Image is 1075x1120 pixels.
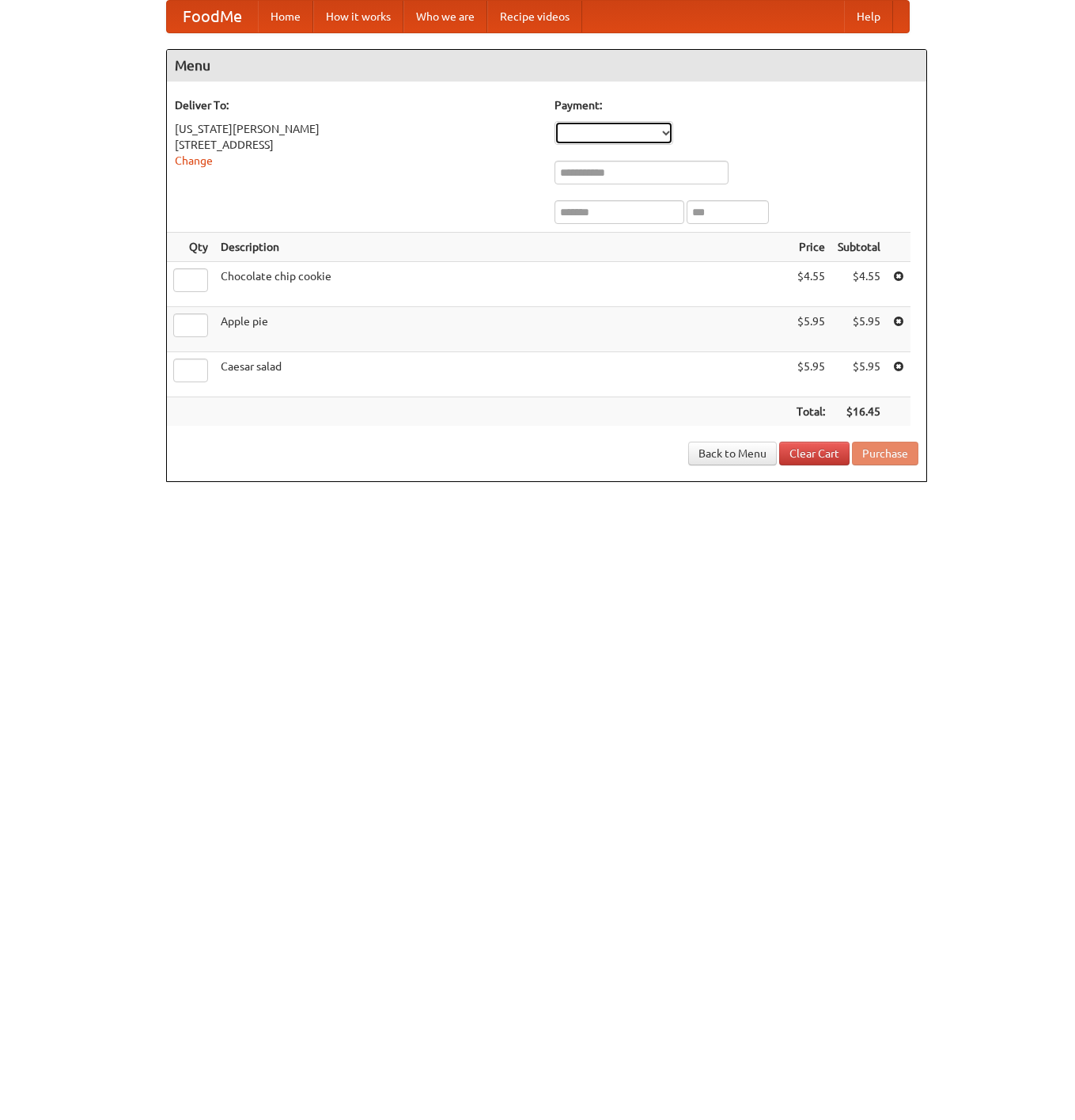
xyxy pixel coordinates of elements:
a: Change [175,154,213,167]
a: Help [844,1,893,32]
a: How it works [313,1,403,32]
a: Back to Menu [688,442,777,465]
td: $4.55 [831,262,887,307]
td: Apple pie [214,307,790,352]
h5: Deliver To: [175,97,539,113]
td: Chocolate chip cookie [214,262,790,307]
a: FoodMe [167,1,258,32]
a: Who we are [403,1,487,32]
th: Subtotal [831,233,887,262]
h5: Payment: [555,97,918,113]
button: Purchase [852,442,918,465]
a: Clear Cart [779,442,850,465]
td: $5.95 [790,307,831,352]
a: Home [258,1,313,32]
h4: Menu [167,50,926,82]
th: Qty [167,233,214,262]
th: Total: [790,397,831,427]
td: $4.55 [790,262,831,307]
th: Description [214,233,790,262]
td: $5.95 [831,352,887,397]
td: $5.95 [790,352,831,397]
a: Recipe videos [487,1,582,32]
div: [US_STATE][PERSON_NAME] [175,121,539,137]
td: $5.95 [831,307,887,352]
th: Price [790,233,831,262]
div: [STREET_ADDRESS] [175,137,539,153]
th: $16.45 [831,397,887,427]
td: Caesar salad [214,352,790,397]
